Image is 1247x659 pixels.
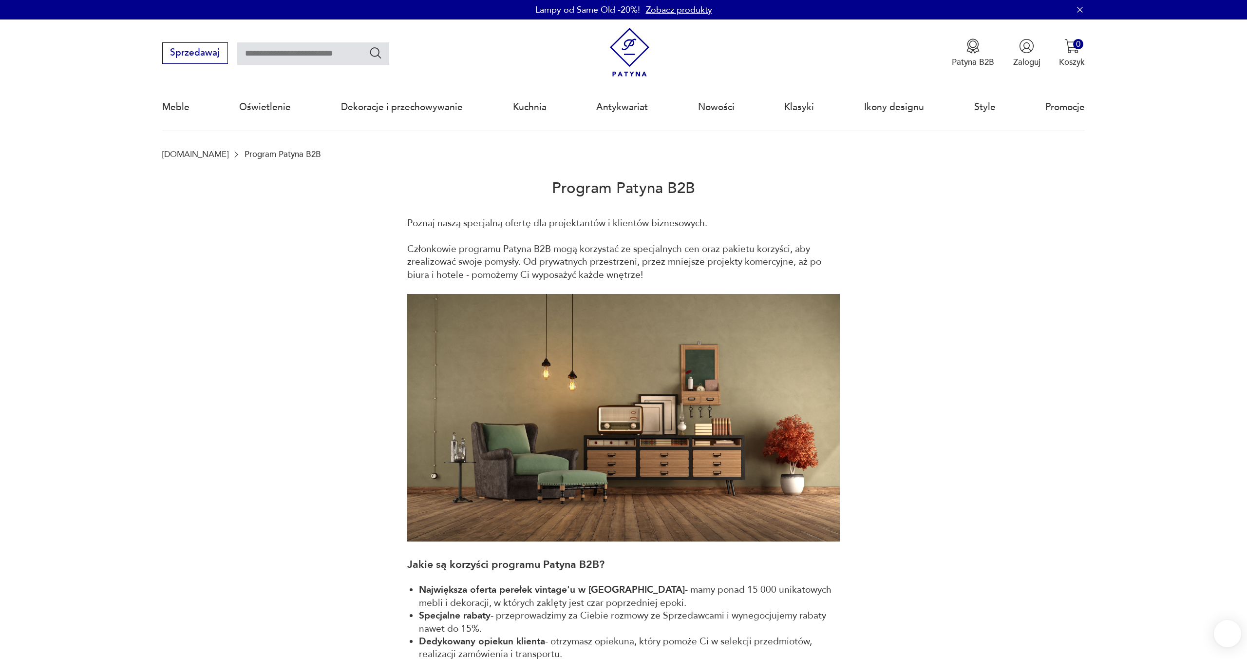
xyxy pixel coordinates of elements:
[596,85,648,130] a: Antykwariat
[407,294,840,541] img: AdobeStock_289060703.jpeg
[864,85,924,130] a: Ikony designu
[419,583,840,609] li: - mamy ponad 15 000 unikatowych mebli i dekoracji, w których zaklęty jest czar poprzedniej epoki.
[407,243,840,281] p: Członkowie programu Patyna B2B mogą korzystać ze specjalnych cen oraz pakietu korzyści, aby zreal...
[646,4,712,16] a: Zobacz produkty
[341,85,463,130] a: Dekoracje i przechowywanie
[952,39,994,68] a: Ikona medaluPatyna B2B
[605,28,654,77] img: Patyna - sklep z meblami i dekoracjami vintage
[162,42,228,64] button: Sprzedawaj
[419,635,545,648] strong: Dedykowany opiekun klienta
[162,150,228,159] a: [DOMAIN_NAME]
[419,583,685,596] strong: Największa oferta perełek vintage'u w [GEOGRAPHIC_DATA]
[162,85,189,130] a: Meble
[1073,39,1083,49] div: 0
[245,150,321,159] p: Program Patyna B2B
[952,39,994,68] button: Patyna B2B
[1045,85,1085,130] a: Promocje
[407,557,605,572] strong: Jakie są korzyści programu Patyna B2B?
[1019,39,1034,54] img: Ikonka użytkownika
[419,609,840,635] li: - przeprowadzimy za Ciebie rozmowy ze Sprzedawcami i wynegocjujemy rabaty nawet do 15%.
[1064,39,1079,54] img: Ikona koszyka
[239,85,291,130] a: Oświetlenie
[1214,620,1241,647] iframe: Smartsupp widget button
[1059,39,1085,68] button: 0Koszyk
[784,85,814,130] a: Klasyki
[419,609,491,622] strong: Specjalne rabaty
[407,217,840,230] p: Poznaj naszą specjalną ofertę dla projektantów i klientów biznesowych.
[535,4,640,16] p: Lampy od Same Old -20%!
[1013,39,1040,68] button: Zaloguj
[1013,57,1040,68] p: Zaloguj
[952,57,994,68] p: Patyna B2B
[369,46,383,60] button: Szukaj
[162,159,1085,217] h2: Program Patyna B2B
[513,85,547,130] a: Kuchnia
[698,85,735,130] a: Nowości
[974,85,996,130] a: Style
[162,50,228,58] a: Sprzedawaj
[1059,57,1085,68] p: Koszyk
[965,39,981,54] img: Ikona medalu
